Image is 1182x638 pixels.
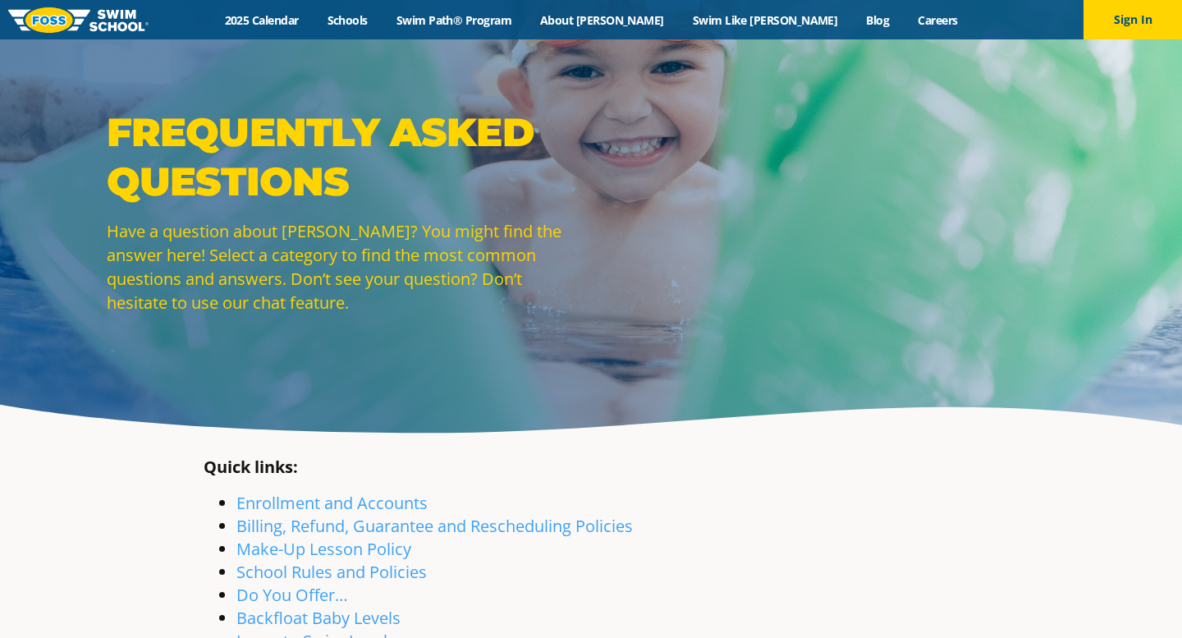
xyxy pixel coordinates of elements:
a: Swim Like [PERSON_NAME] [678,12,852,28]
p: Frequently Asked Questions [107,108,583,206]
a: Careers [904,12,972,28]
a: Backfloat Baby Levels [236,607,401,629]
a: 2025 Calendar [210,12,313,28]
a: School Rules and Policies [236,561,427,583]
a: Billing, Refund, Guarantee and Rescheduling Policies [236,515,633,537]
a: Make-Up Lesson Policy [236,538,411,560]
a: Schools [313,12,382,28]
a: Swim Path® Program [382,12,525,28]
a: Do You Offer… [236,584,348,606]
p: Have a question about [PERSON_NAME]? You might find the answer here! Select a category to find th... [107,219,583,314]
img: FOSS Swim School Logo [8,7,149,33]
a: About [PERSON_NAME] [526,12,679,28]
a: Enrollment and Accounts [236,492,428,514]
strong: Quick links: [204,456,298,478]
a: Blog [852,12,904,28]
